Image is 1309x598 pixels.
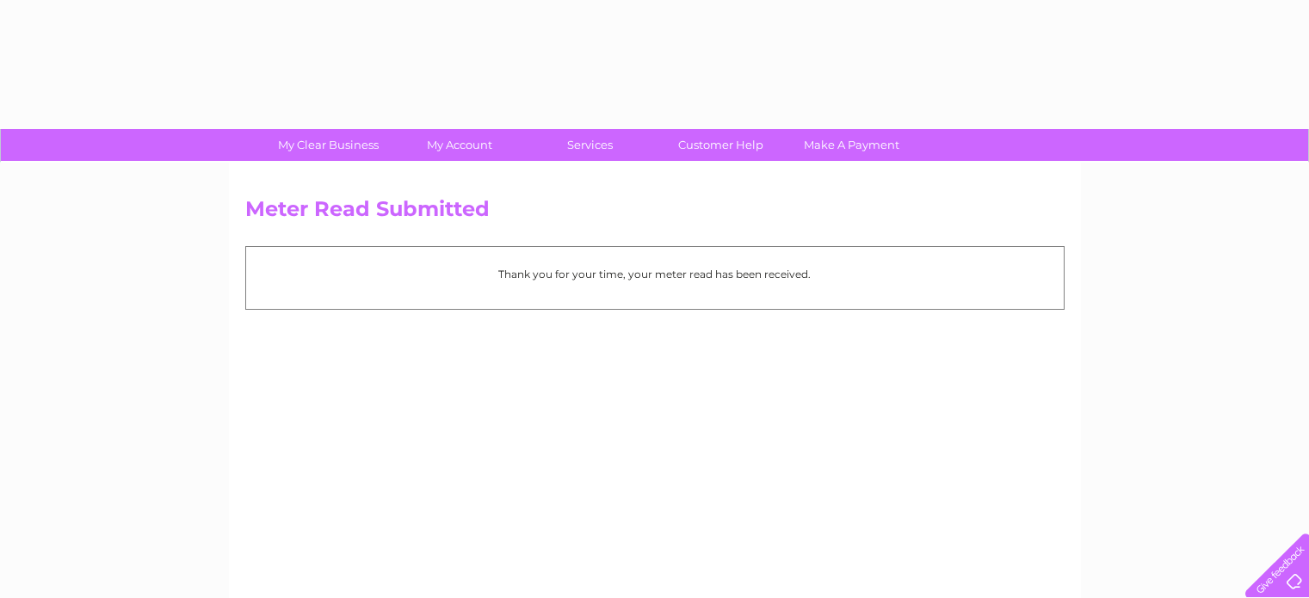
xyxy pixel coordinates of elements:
[781,129,923,161] a: Make A Payment
[245,197,1065,230] h2: Meter Read Submitted
[519,129,661,161] a: Services
[650,129,792,161] a: Customer Help
[255,266,1055,282] p: Thank you for your time, your meter read has been received.
[388,129,530,161] a: My Account
[257,129,399,161] a: My Clear Business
